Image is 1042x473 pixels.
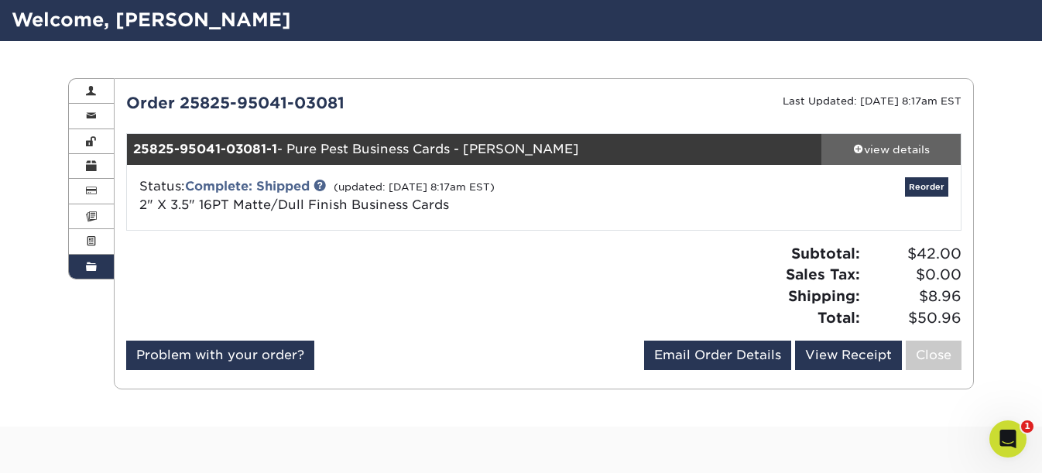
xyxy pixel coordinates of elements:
strong: 25825-95041-03081-1 [133,142,277,156]
small: (updated: [DATE] 8:17am EST) [334,181,495,193]
strong: Shipping: [788,287,860,304]
small: Last Updated: [DATE] 8:17am EST [783,95,961,107]
div: Status: [128,177,683,214]
strong: Sales Tax: [786,266,860,283]
a: Problem with your order? [126,341,314,370]
div: Order 25825-95041-03081 [115,91,544,115]
div: - Pure Pest Business Cards - [PERSON_NAME] [127,134,822,165]
a: Close [906,341,961,370]
span: $42.00 [865,243,961,265]
iframe: Intercom live chat [989,420,1027,458]
span: $50.96 [865,307,961,329]
a: view details [821,134,961,165]
div: view details [821,142,961,157]
a: Email Order Details [644,341,791,370]
a: Complete: Shipped [185,179,310,194]
span: $8.96 [865,286,961,307]
span: $0.00 [865,264,961,286]
span: 2" X 3.5" 16PT Matte/Dull Finish Business Cards [139,197,449,212]
strong: Total: [817,309,860,326]
a: Reorder [905,177,948,197]
strong: Subtotal: [791,245,860,262]
a: View Receipt [795,341,902,370]
span: 1 [1021,420,1033,433]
